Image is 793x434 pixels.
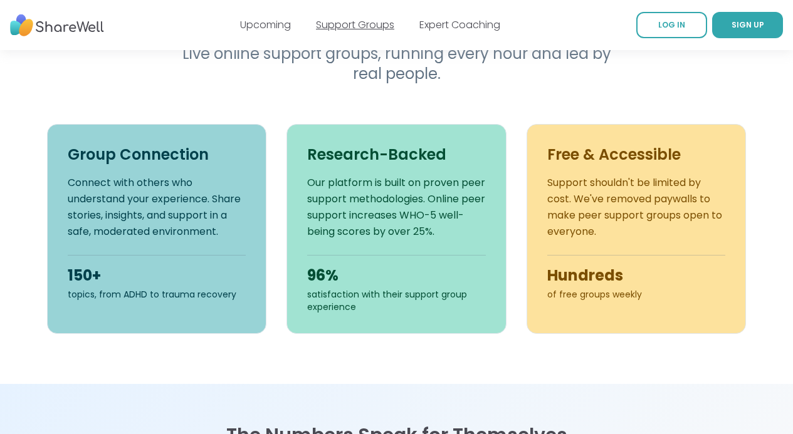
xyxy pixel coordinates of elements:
p: Live online support groups, running every hour and led by real people. [156,44,638,84]
div: Hundreds [547,266,726,286]
span: LOG IN [658,19,685,30]
h3: Research-Backed [307,145,486,165]
img: ShareWell Nav Logo [10,8,104,43]
p: Connect with others who understand your experience. Share stories, insights, and support in a saf... [68,175,246,240]
a: Expert Coaching [419,18,500,32]
span: SIGN UP [732,19,764,30]
a: Upcoming [240,18,291,32]
a: SIGN UP [712,12,783,38]
div: satisfaction with their support group experience [307,288,486,313]
div: 150+ [68,266,246,286]
h3: Free & Accessible [547,145,726,165]
a: Support Groups [316,18,394,32]
a: LOG IN [636,12,707,38]
div: topics, from ADHD to trauma recovery [68,288,246,301]
div: 96% [307,266,486,286]
div: of free groups weekly [547,288,726,301]
p: Our platform is built on proven peer support methodologies. Online peer support increases WHO-5 w... [307,175,486,240]
p: Support shouldn't be limited by cost. We've removed paywalls to make peer support groups open to ... [547,175,726,240]
h3: Group Connection [68,145,246,165]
